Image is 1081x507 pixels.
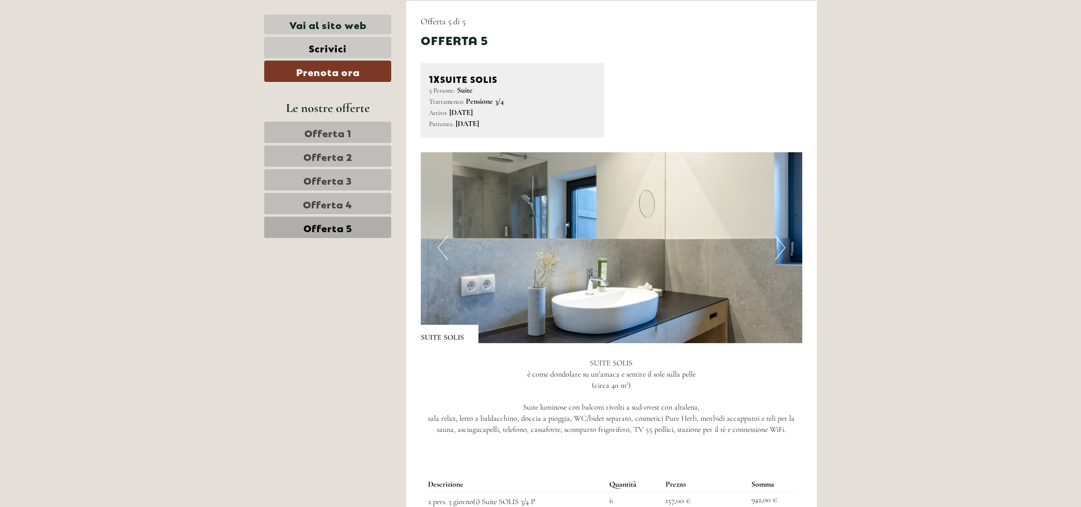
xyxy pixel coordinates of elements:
div: Offerta 5 [421,32,488,48]
p: SUITE SOLIS è come dondolare su un’amaca e sentire il sole sulla pelle (circa 40 m²) Suite lumino... [421,358,803,435]
span: 157,00 € [666,496,690,506]
span: Offerta 3 [303,173,352,187]
b: Pensione 3/4 [466,96,504,106]
b: [DATE] [456,119,479,128]
img: image [421,152,803,343]
small: Trattamento: [429,97,464,106]
th: Prezzo [662,477,748,492]
b: [DATE] [449,108,473,117]
div: Le nostre offerte [264,99,391,117]
b: Suite [457,85,473,95]
a: Prenota ora [264,61,391,82]
button: Previous [438,236,448,260]
th: Quantità [605,477,661,492]
button: Next [775,236,785,260]
small: Arrivo: [429,109,447,117]
span: Offerta 2 [303,149,352,163]
div: SUITE SOLIS [429,71,596,85]
th: Descrizione [428,477,606,492]
span: Offerta 1 [304,126,351,139]
a: Vai al sito web [264,15,391,34]
b: 1x [429,71,440,85]
th: Somma [747,477,795,492]
small: 5 Persone: [429,86,455,95]
div: SUITE SOLIS [421,325,478,343]
span: Offerta 4 [303,197,352,210]
a: Scrivici [264,37,391,58]
span: Offerta 5 [303,221,352,234]
small: Partenza: [429,120,454,128]
span: Offerta 5 di 5 [421,16,465,27]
